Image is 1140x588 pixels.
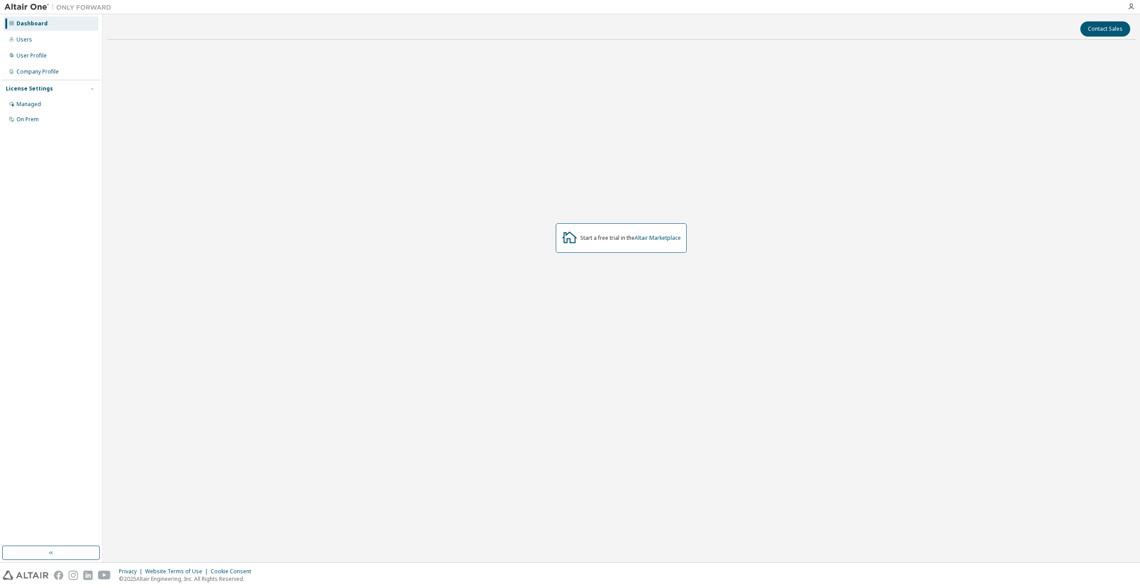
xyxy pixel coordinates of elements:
img: instagram.svg [69,571,78,580]
div: Start a free trial in the [580,234,681,242]
a: Altair Marketplace [635,234,681,242]
img: facebook.svg [54,571,63,580]
div: Privacy [119,568,145,575]
p: © 2025 Altair Engineering, Inc. All Rights Reserved. [119,575,256,583]
div: User Profile [16,52,47,59]
img: Altair One [4,3,116,12]
div: Managed [16,101,41,108]
div: License Settings [6,85,53,92]
div: Company Profile [16,68,59,75]
img: altair_logo.svg [3,571,49,580]
div: Cookie Consent [211,568,256,575]
button: Contact Sales [1080,21,1130,37]
div: Users [16,36,32,43]
div: Dashboard [16,20,48,27]
div: Website Terms of Use [145,568,211,575]
img: linkedin.svg [83,571,93,580]
div: On Prem [16,116,39,123]
img: youtube.svg [98,571,111,580]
